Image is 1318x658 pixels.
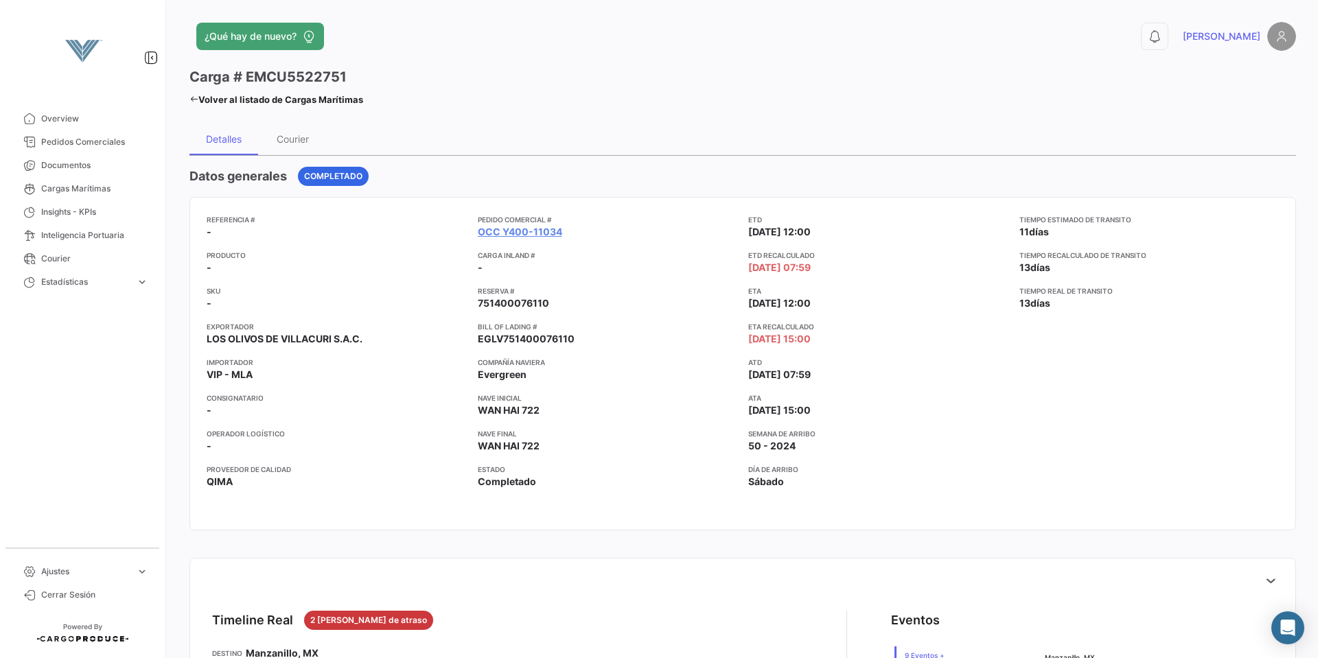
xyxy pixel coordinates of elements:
[748,403,811,417] span: [DATE] 15:00
[748,332,811,346] span: [DATE] 15:00
[41,229,148,242] span: Inteligencia Portuaria
[478,250,738,261] app-card-info-title: Carga inland #
[478,475,536,489] span: Completado
[1019,250,1280,261] app-card-info-title: Tiempo recalculado de transito
[207,368,253,381] span: VIP - MLA
[748,439,796,453] span: 50 - 2024
[48,16,117,85] img: vanguard-logo.png
[1029,226,1049,237] span: días
[207,475,233,489] span: QIMA
[207,296,211,310] span: -
[1030,261,1050,273] span: días
[478,464,738,475] app-card-info-title: Estado
[478,332,575,346] span: EGLV751400076110
[207,250,467,261] app-card-info-title: Producto
[41,252,148,265] span: Courier
[41,159,148,172] span: Documentos
[189,67,347,86] h3: Carga # EMCU5522751
[11,154,154,177] a: Documentos
[207,332,362,346] span: LOS OLIVOS DE VILLACURI S.A.C.
[1019,297,1030,309] span: 13
[1030,297,1050,309] span: días
[136,565,148,578] span: expand_more
[478,368,527,381] span: Evergreen
[136,276,148,288] span: expand_more
[1019,226,1029,237] span: 11
[207,439,211,453] span: -
[748,475,784,489] span: Sábado
[748,225,811,239] span: [DATE] 12:00
[748,368,811,381] span: [DATE] 07:59
[207,261,211,274] span: -
[748,261,811,274] span: [DATE] 07:59
[891,611,940,630] div: Eventos
[207,428,467,439] app-card-info-title: Operador Logístico
[478,428,738,439] app-card-info-title: Nave final
[11,200,154,224] a: Insights - KPIs
[478,439,540,453] span: WAN HAI 722
[1019,285,1280,296] app-card-info-title: Tiempo real de transito
[304,170,362,183] span: Completado
[1019,261,1030,273] span: 13
[478,285,738,296] app-card-info-title: Reserva #
[748,357,1008,368] app-card-info-title: ATD
[478,392,738,403] app-card-info-title: Nave inicial
[205,30,297,43] span: ¿Qué hay de nuevo?
[748,464,1008,475] app-card-info-title: Día de Arribo
[212,611,293,630] div: Timeline Real
[748,214,1008,225] app-card-info-title: ETD
[277,133,309,145] div: Courier
[748,321,1008,332] app-card-info-title: ETA Recalculado
[1183,30,1260,43] span: [PERSON_NAME]
[206,133,242,145] div: Detalles
[478,214,738,225] app-card-info-title: Pedido Comercial #
[748,296,811,310] span: [DATE] 12:00
[196,23,324,50] button: ¿Qué hay de nuevo?
[478,321,738,332] app-card-info-title: Bill of Lading #
[41,183,148,195] span: Cargas Marítimas
[11,107,154,130] a: Overview
[1019,214,1280,225] app-card-info-title: Tiempo estimado de transito
[207,357,467,368] app-card-info-title: Importador
[748,285,1008,296] app-card-info-title: ETA
[11,224,154,247] a: Inteligencia Portuaria
[11,130,154,154] a: Pedidos Comerciales
[11,247,154,270] a: Courier
[478,357,738,368] app-card-info-title: Compañía naviera
[478,403,540,417] span: WAN HAI 722
[748,392,1008,403] app-card-info-title: ATA
[41,589,148,601] span: Cerrar Sesión
[207,321,467,332] app-card-info-title: Exportador
[207,392,467,403] app-card-info-title: Consignatario
[207,403,211,417] span: -
[41,206,148,218] span: Insights - KPIs
[207,464,467,475] app-card-info-title: Proveedor de Calidad
[41,113,148,125] span: Overview
[748,428,1008,439] app-card-info-title: Semana de Arribo
[207,225,211,239] span: -
[1267,22,1296,51] img: placeholder-user.png
[41,565,130,578] span: Ajustes
[1271,611,1304,644] div: Abrir Intercom Messenger
[207,214,467,225] app-card-info-title: Referencia #
[478,225,562,239] a: OCC Y400-11034
[189,167,287,186] h4: Datos generales
[189,90,363,109] a: Volver al listado de Cargas Marítimas
[41,276,130,288] span: Estadísticas
[310,614,427,626] span: 2 [PERSON_NAME] de atraso
[478,296,549,310] span: 751400076110
[748,250,1008,261] app-card-info-title: ETD Recalculado
[207,285,467,296] app-card-info-title: SKU
[478,261,483,274] span: -
[11,177,154,200] a: Cargas Marítimas
[41,136,148,148] span: Pedidos Comerciales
